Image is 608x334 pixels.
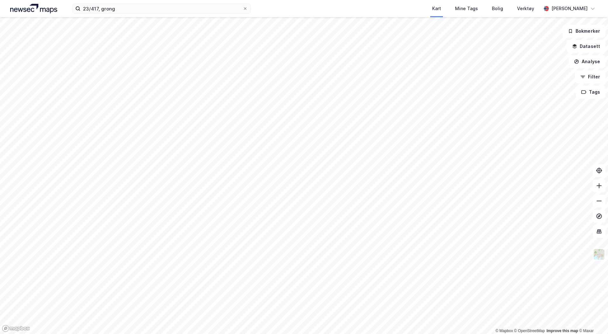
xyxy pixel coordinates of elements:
[575,70,605,83] button: Filter
[80,4,243,13] input: Søk på adresse, matrikkel, gårdeiere, leietakere eller personer
[576,304,608,334] div: Kontrollprogram for chat
[547,329,578,333] a: Improve this map
[576,86,605,98] button: Tags
[432,5,441,12] div: Kart
[576,304,608,334] iframe: Chat Widget
[551,5,588,12] div: [PERSON_NAME]
[10,4,57,13] img: logo.a4113a55bc3d86da70a041830d287a7e.svg
[2,325,30,332] a: Mapbox homepage
[569,55,605,68] button: Analyse
[455,5,478,12] div: Mine Tags
[492,5,503,12] div: Bolig
[567,40,605,53] button: Datasett
[593,248,605,260] img: Z
[563,25,605,37] button: Bokmerker
[514,329,545,333] a: OpenStreetMap
[517,5,534,12] div: Verktøy
[495,329,513,333] a: Mapbox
